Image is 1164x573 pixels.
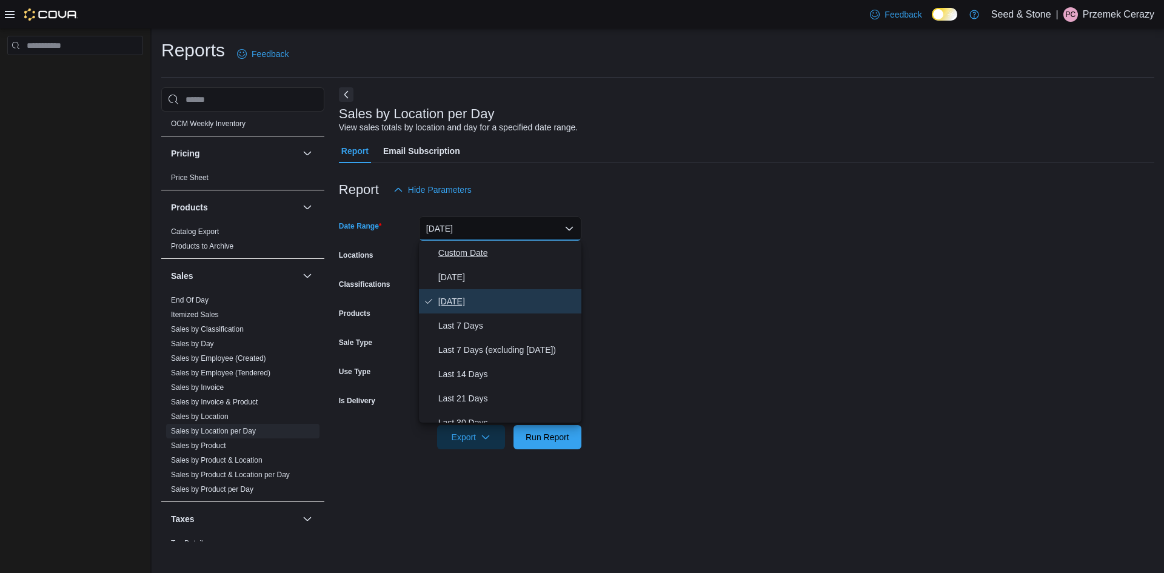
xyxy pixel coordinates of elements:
a: Itemized Sales [171,310,219,319]
span: Email Subscription [383,139,460,163]
button: Products [171,201,298,213]
a: Sales by Employee (Tendered) [171,369,270,377]
nav: Complex example [7,58,143,87]
span: Run Report [526,431,569,443]
span: Last 30 Days [438,415,577,430]
button: Pricing [171,147,298,159]
div: Products [161,224,324,258]
span: [DATE] [438,294,577,309]
span: Sales by Location per Day [171,426,256,436]
span: Sales by Employee (Created) [171,354,266,363]
button: Hide Parameters [389,178,477,202]
span: Sales by Product & Location [171,455,263,465]
h3: Sales by Location per Day [339,107,495,121]
span: Sales by Classification [171,324,244,334]
a: Products to Archive [171,242,233,250]
button: Taxes [171,513,298,525]
div: Pricing [161,170,324,190]
img: Cova [24,8,78,21]
span: Last 14 Days [438,367,577,381]
a: Price Sheet [171,173,209,182]
label: Use Type [339,367,370,377]
a: Sales by Invoice [171,383,224,392]
label: Is Delivery [339,396,375,406]
span: Sales by Product per Day [171,484,253,494]
h3: Taxes [171,513,195,525]
a: End Of Day [171,296,209,304]
button: Taxes [300,512,315,526]
h3: Products [171,201,208,213]
button: Pricing [300,146,315,161]
span: Feedback [252,48,289,60]
div: OCM [161,116,324,136]
div: Przemek Cerazy [1063,7,1078,22]
a: Sales by Product [171,441,226,450]
span: Custom Date [438,246,577,260]
span: Last 21 Days [438,391,577,406]
h3: Sales [171,270,193,282]
h1: Reports [161,38,225,62]
span: Sales by Invoice [171,383,224,392]
button: [DATE] [419,216,581,241]
h3: Report [339,183,379,197]
a: Feedback [232,42,293,66]
button: Run Report [513,425,581,449]
button: Export [437,425,505,449]
a: Sales by Location [171,412,229,421]
a: Sales by Employee (Created) [171,354,266,363]
input: Dark Mode [932,8,957,21]
p: Przemek Cerazy [1083,7,1154,22]
span: Last 7 Days (excluding [DATE]) [438,343,577,357]
a: Sales by Product & Location per Day [171,471,290,479]
span: Sales by Location [171,412,229,421]
label: Classifications [339,280,390,289]
h3: Pricing [171,147,199,159]
label: Products [339,309,370,318]
span: Report [341,139,369,163]
a: Catalog Export [171,227,219,236]
div: Select listbox [419,241,581,423]
p: Seed & Stone [991,7,1051,22]
label: Locations [339,250,373,260]
span: Sales by Employee (Tendered) [171,368,270,378]
a: Sales by Location per Day [171,427,256,435]
button: Sales [300,269,315,283]
span: Last 7 Days [438,318,577,333]
span: Export [444,425,498,449]
a: Sales by Day [171,340,214,348]
label: Sale Type [339,338,372,347]
a: Sales by Invoice & Product [171,398,258,406]
div: Taxes [161,536,324,570]
a: Feedback [865,2,926,27]
a: OCM Weekly Inventory [171,119,246,128]
span: Feedback [885,8,921,21]
span: PC [1065,7,1075,22]
a: Sales by Classification [171,325,244,333]
button: Products [300,200,315,215]
button: Next [339,87,353,102]
span: Products to Archive [171,241,233,251]
span: [DATE] [438,270,577,284]
label: Date Range [339,221,382,231]
div: Sales [161,293,324,501]
a: Sales by Product & Location [171,456,263,464]
p: | [1056,7,1059,22]
a: Sales by Product per Day [171,485,253,494]
span: Hide Parameters [408,184,472,196]
span: Sales by Invoice & Product [171,397,258,407]
span: Tax Details [171,538,207,548]
button: Sales [171,270,298,282]
a: Tax Details [171,539,207,548]
div: View sales totals by location and day for a specified date range. [339,121,578,134]
span: End Of Day [171,295,209,305]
